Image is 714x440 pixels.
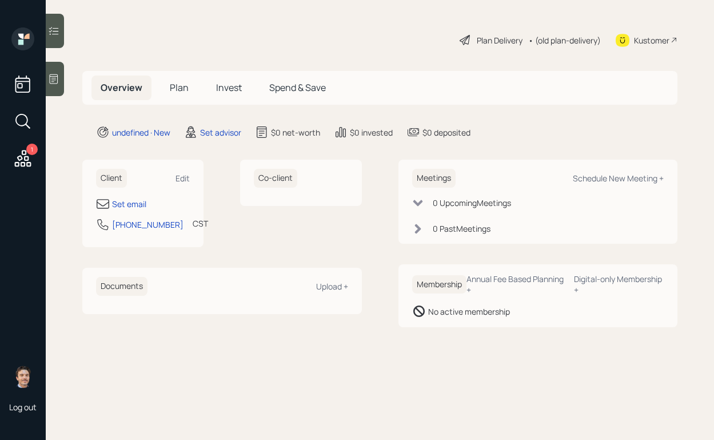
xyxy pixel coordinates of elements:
[422,126,470,138] div: $0 deposited
[433,197,511,209] div: 0 Upcoming Meeting s
[112,198,146,210] div: Set email
[11,365,34,388] img: robby-grisanti-headshot.png
[634,34,669,46] div: Kustomer
[175,173,190,184] div: Edit
[170,81,189,94] span: Plan
[412,275,466,294] h6: Membership
[573,173,664,184] div: Schedule New Meeting +
[574,273,664,295] div: Digital-only Membership +
[96,169,127,188] h6: Client
[350,126,393,138] div: $0 invested
[216,81,242,94] span: Invest
[271,126,320,138] div: $0 net-worth
[193,217,208,229] div: CST
[269,81,326,94] span: Spend & Save
[528,34,601,46] div: • (old plan-delivery)
[101,81,142,94] span: Overview
[316,281,348,292] div: Upload +
[433,223,490,235] div: 0 Past Meeting s
[9,402,37,413] div: Log out
[200,126,241,138] div: Set advisor
[112,219,184,231] div: [PHONE_NUMBER]
[26,144,38,155] div: 1
[428,306,510,318] div: No active membership
[466,273,565,295] div: Annual Fee Based Planning +
[112,126,170,138] div: undefined · New
[477,34,522,46] div: Plan Delivery
[96,277,147,296] h6: Documents
[254,169,297,188] h6: Co-client
[412,169,456,188] h6: Meetings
